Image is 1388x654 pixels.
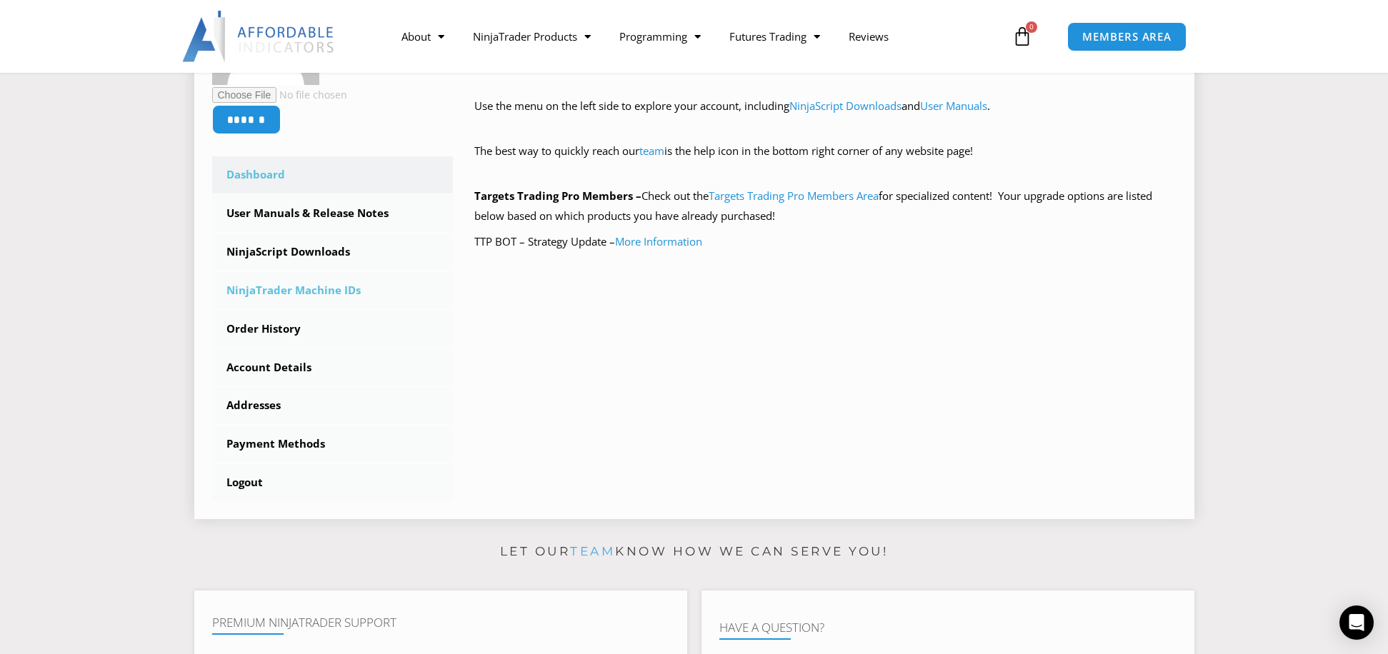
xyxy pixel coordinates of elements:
nav: Menu [387,20,1009,53]
a: NinjaScript Downloads [789,99,902,113]
a: Reviews [834,20,903,53]
a: User Manuals & Release Notes [212,195,454,232]
a: More Information [615,234,702,248]
a: MEMBERS AREA [1067,22,1187,51]
a: team [570,544,615,558]
a: About [387,20,459,53]
strong: Targets Trading Pro Members – [474,188,641,203]
a: 0 [991,16,1054,57]
img: LogoAI | Affordable Indicators – NinjaTrader [182,11,336,62]
a: team [639,144,664,158]
a: NinjaScript Downloads [212,233,454,271]
h4: Have A Question? [719,620,1177,635]
a: NinjaTrader Machine IDs [212,272,454,309]
a: Addresses [212,387,454,424]
a: Dashboard [212,156,454,193]
p: The best way to quickly reach our is the help icon in the bottom right corner of any website page! [474,141,1177,181]
nav: Account pages [212,156,454,501]
p: Let our know how we can serve you! [194,540,1194,563]
a: Targets Trading Pro Members Area [709,188,879,203]
span: 0 [1026,21,1037,33]
a: Futures Trading [715,20,834,53]
div: Open Intercom Messenger [1339,605,1374,640]
a: Payment Methods [212,426,454,463]
a: Account Details [212,349,454,386]
p: Use the menu on the left side to explore your account, including and . [474,96,1177,136]
p: TTP BOT – Strategy Update – [474,232,1177,252]
p: Check out the for specialized content! Your upgrade options are listed below based on which produ... [474,186,1177,226]
a: Logout [212,464,454,501]
a: NinjaTrader Products [459,20,605,53]
h4: Premium NinjaTrader Support [212,615,669,630]
a: Programming [605,20,715,53]
a: User Manuals [920,99,987,113]
span: MEMBERS AREA [1082,31,1172,42]
a: Order History [212,311,454,348]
